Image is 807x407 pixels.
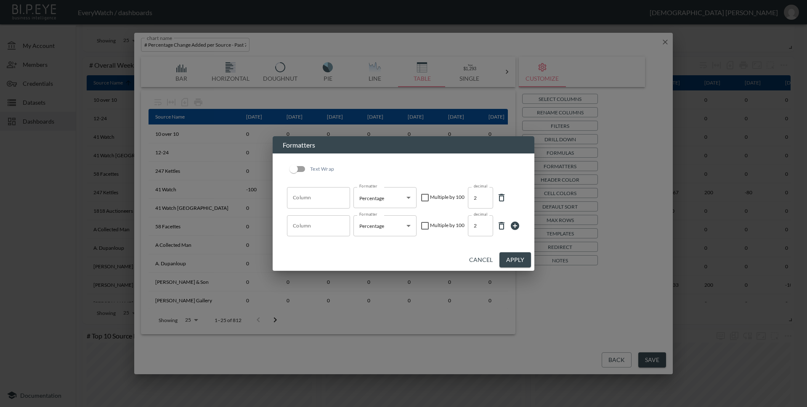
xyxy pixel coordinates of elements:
[273,136,534,154] h2: Formatters
[420,193,465,203] div: Multiple by 100
[291,219,346,233] input: Column
[474,211,487,217] label: decimal
[420,221,465,231] div: Multiple by 100
[359,223,384,229] span: Percentage
[359,195,384,201] span: Percentage
[359,211,377,217] label: Formatter
[474,183,487,189] label: decimal
[359,183,377,189] label: Formatter
[466,252,496,268] button: Cancel
[310,165,334,173] p: Text Wrap
[499,252,531,268] button: Apply
[291,191,346,204] input: Column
